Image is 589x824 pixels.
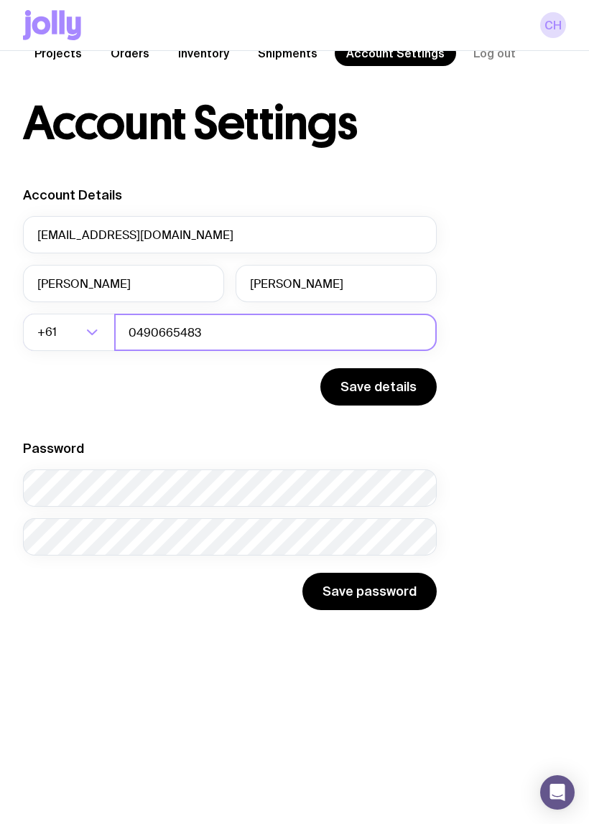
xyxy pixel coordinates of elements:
[540,775,575,810] div: Open Intercom Messenger
[99,40,161,66] a: Orders
[236,265,437,302] input: Last Name
[462,40,527,66] button: Log out
[23,265,224,302] input: First Name
[23,40,93,66] a: Projects
[302,573,437,610] button: Save password
[335,40,456,66] a: Account Settings
[167,40,241,66] a: Inventory
[114,314,437,351] input: 0400123456
[540,12,566,38] a: CH
[60,314,82,351] input: Search for option
[320,368,437,406] button: Save details
[23,441,84,456] label: Password
[23,187,122,202] label: Account Details
[23,100,357,146] h1: Account Settings
[37,314,60,351] span: +61
[246,40,329,66] a: Shipments
[23,314,115,351] div: Search for option
[23,216,437,253] input: your@email.com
